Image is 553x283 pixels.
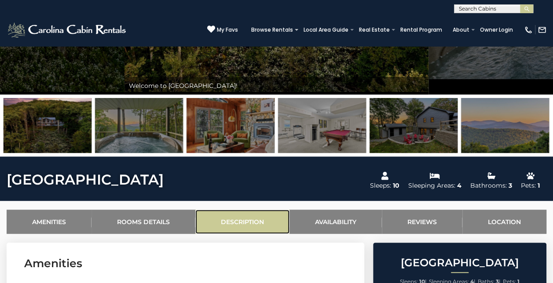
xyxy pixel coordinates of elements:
a: Reviews [382,210,462,234]
h3: Amenities [24,256,347,271]
img: mail-regular-white.png [538,25,546,34]
div: Welcome to [GEOGRAPHIC_DATA]! [125,77,428,94]
a: About [448,24,474,36]
img: 169730705 [187,98,275,153]
img: 169730688 [4,98,92,153]
a: Description [195,210,289,234]
img: 169730693 [370,98,458,153]
a: Rental Program [396,24,447,36]
a: Amenities [7,210,92,234]
a: Rooms Details [92,210,195,234]
a: Browse Rentals [247,24,297,36]
img: 169730696 [95,98,183,153]
img: 169730687 [461,98,549,153]
img: White-1-2.png [7,21,128,39]
a: Location [462,210,546,234]
a: My Favs [207,25,238,34]
a: Local Area Guide [299,24,353,36]
img: phone-regular-white.png [524,25,533,34]
img: 169730731 [278,98,366,153]
a: Availability [289,210,382,234]
h2: [GEOGRAPHIC_DATA] [375,257,544,268]
a: Owner Login [476,24,517,36]
span: My Favs [217,26,238,34]
a: Real Estate [355,24,394,36]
